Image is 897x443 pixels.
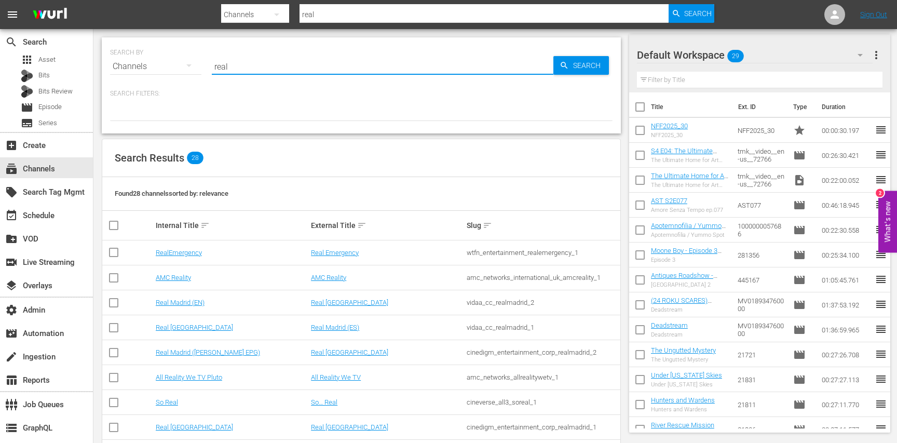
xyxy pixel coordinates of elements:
[787,92,816,122] th: Type
[311,219,463,232] div: External Title
[569,56,609,75] span: Search
[156,348,260,356] a: Real Madrid ([PERSON_NAME] EPG)
[38,118,57,128] span: Series
[732,92,786,122] th: Ext. ID
[467,249,619,257] div: wtfn_entertainment_realemergency_1
[651,321,688,329] a: Deadstream
[357,221,366,230] span: sort
[651,421,714,429] a: River Rescue Mission
[875,273,887,286] span: reorder
[5,36,18,48] span: Search
[733,317,789,342] td: MV018934760000
[651,406,715,413] div: Hunters and Wardens
[875,149,887,161] span: reorder
[818,317,875,342] td: 01:36:59.965
[818,168,875,193] td: 00:22:00.052
[793,249,806,261] span: Episode
[38,55,56,65] span: Asset
[875,398,887,410] span: reorder
[651,182,730,189] div: The Ultimate Home for Art Lovers
[733,118,789,143] td: NFF2025_30
[733,218,789,243] td: 1000000057686
[793,199,806,211] span: Episode
[21,53,33,66] span: Asset
[483,221,492,230] span: sort
[793,324,806,336] span: Episode
[38,102,62,112] span: Episode
[6,8,19,21] span: menu
[733,243,789,267] td: 281356
[875,223,887,236] span: reorder
[651,272,719,295] a: Antiques Roadshow - [GEOGRAPHIC_DATA] 2 (S47E13)
[110,89,613,98] p: Search Filters:
[870,49,882,61] span: more_vert
[637,41,873,70] div: Default Workspace
[651,122,688,130] a: NFF2025_30
[793,124,806,137] span: Promo
[876,189,884,197] div: 2
[651,371,722,379] a: Under [US_STATE] Skies
[793,348,806,361] span: Episode
[860,10,887,19] a: Sign Out
[818,218,875,243] td: 00:22:30.558
[651,281,730,288] div: [GEOGRAPHIC_DATA] 2
[651,297,712,312] a: (24 ROKU SCARES) Deadstream
[156,274,191,281] a: AMC Reality
[875,423,887,435] span: reorder
[156,423,233,431] a: Real [GEOGRAPHIC_DATA]
[38,86,73,97] span: Bits Review
[467,423,619,431] div: cinedigm_entertainment_corp_realmadrid_1
[733,193,789,218] td: AST077
[467,274,619,281] div: amc_networks_international_uk_amcreality_1
[187,152,203,164] span: 28
[5,139,18,152] span: Create
[818,118,875,143] td: 00:00:30.197
[200,221,210,230] span: sort
[311,373,361,381] a: All Reality We TV
[5,422,18,434] span: GraphQL
[5,304,18,316] span: Admin
[875,348,887,360] span: reorder
[733,267,789,292] td: 445167
[651,147,717,163] a: S4 E04: The Ultimate Home for Art Lovers
[651,207,723,213] div: Amore Senza Tempo ep.077
[669,4,714,23] button: Search
[311,423,388,431] a: Real [GEOGRAPHIC_DATA]
[818,243,875,267] td: 00:25:34.100
[875,248,887,261] span: reorder
[38,70,50,80] span: Bits
[156,398,178,406] a: So Real
[818,292,875,317] td: 01:37:53.192
[156,324,233,331] a: Real [GEOGRAPHIC_DATA]
[115,190,228,197] span: Found 28 channels sorted by: relevance
[311,274,346,281] a: AMC Reality
[818,143,875,168] td: 00:26:30.421
[311,324,359,331] a: Real Madrid (ES)
[5,327,18,340] span: Automation
[818,193,875,218] td: 00:46:18.945
[878,191,897,252] button: Open Feedback Widget
[733,168,789,193] td: tmk__video__en-us__72766
[733,342,789,367] td: 21721
[651,381,722,388] div: Under [US_STATE] Skies
[5,256,18,269] span: Live Streaming
[651,247,722,262] a: Moone Boy - Episode 3 (S1E3)
[5,351,18,363] span: Ingestion
[21,117,33,129] span: Series
[110,52,201,81] div: Channels
[467,348,619,356] div: cinedigm_entertainment_corp_realmadrid_2
[651,356,716,363] div: The Ungutted Mystery
[156,373,222,381] a: All Reality We TV Pluto
[5,233,18,245] span: VOD
[21,101,33,114] span: Episode
[5,398,18,411] span: Job Queues
[156,249,202,257] a: RealEmergency
[651,157,730,164] div: The Ultimate Home for Art Lovers
[793,174,806,186] span: Video
[115,152,184,164] span: Search Results
[651,232,730,238] div: Apotemnofilia / Yummo Spot
[21,85,33,98] div: Bits Review
[25,3,75,27] img: ans4CAIJ8jUAAAAAAAAAAAAAAAAAAAAAAAAgQb4GAAAAAAAAAAAAAAAAAAAAAAAAJMjXAAAAAAAAAAAAAAAAAAAAAAAAgAT5G...
[793,299,806,311] span: Episode
[733,392,789,417] td: 21811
